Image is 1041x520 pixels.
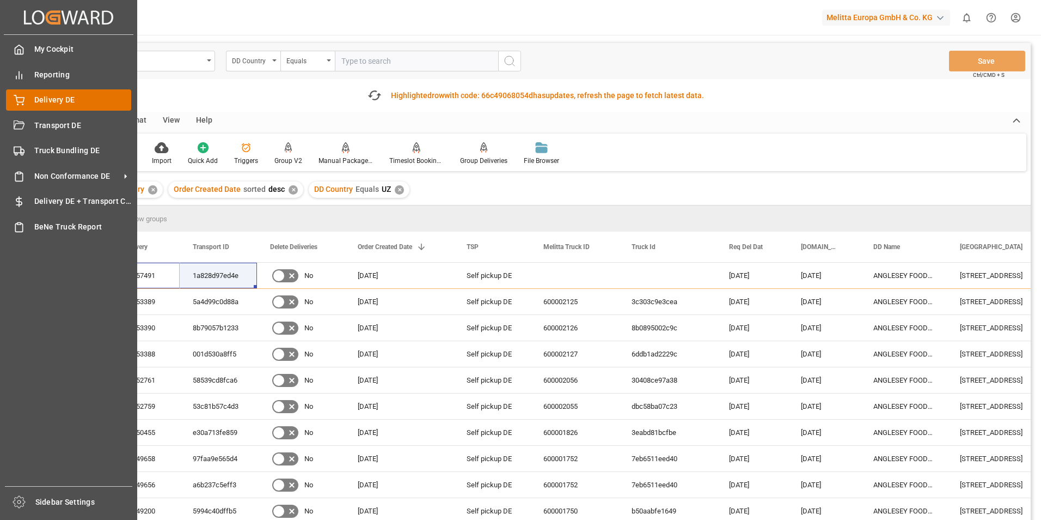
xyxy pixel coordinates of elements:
[860,341,947,367] div: ANGLESEY FOOD COM.
[632,243,656,251] span: Truck Id
[345,289,454,315] div: [DATE]
[319,156,373,166] div: Manual Package TypeDetermination
[530,315,619,341] div: 600002126
[788,263,860,288] div: [DATE]
[530,394,619,419] div: 600002055
[391,90,704,101] div: Highlighted with code: updates, refresh the page to fetch latest data.
[304,342,313,367] span: No
[788,394,860,419] div: [DATE]
[226,51,280,71] button: open menu
[148,185,157,195] div: ✕
[716,446,788,471] div: [DATE]
[304,394,313,419] span: No
[454,367,530,393] div: Self pickup DE
[112,446,180,471] div: 92549658
[6,39,131,60] a: My Cockpit
[619,367,716,393] div: 30408ce97a38
[356,185,379,194] span: Equals
[860,420,947,445] div: ANGLESEY FOOD COM.
[801,243,837,251] span: [DOMAIN_NAME] Dat
[304,316,313,341] span: No
[232,53,269,66] div: DD Country
[35,497,133,508] span: Sidebar Settings
[619,472,716,498] div: 7eb6511eed40
[286,53,323,66] div: Equals
[716,394,788,419] div: [DATE]
[382,185,391,194] span: UZ
[822,10,950,26] div: Melitta Europa GmbH & Co. KG
[180,420,257,445] div: e30a713fe859
[345,472,454,498] div: [DATE]
[280,51,335,71] button: open menu
[112,341,180,367] div: 92553388
[454,341,530,367] div: Self pickup DE
[454,420,530,445] div: Self pickup DE
[822,7,954,28] button: Melitta Europa GmbH & Co. KG
[788,289,860,315] div: [DATE]
[619,289,716,315] div: 3c303c9e3cea
[454,315,530,341] div: Self pickup DE
[788,446,860,471] div: [DATE]
[716,367,788,393] div: [DATE]
[180,446,257,471] div: 97faa9e565d4
[949,51,1025,71] button: Save
[34,196,132,207] span: Delivery DE + Transport Cost
[619,341,716,367] div: 6ddb1ad2229c
[960,243,1022,251] span: [GEOGRAPHIC_DATA]
[860,394,947,419] div: ANGLESEY FOOD COM.
[389,156,444,166] div: Timeslot Booking Report
[112,420,180,445] div: 92550455
[716,420,788,445] div: [DATE]
[112,263,180,288] div: 92557491
[155,112,188,130] div: View
[716,341,788,367] div: [DATE]
[345,367,454,393] div: [DATE]
[345,341,454,367] div: [DATE]
[152,156,172,166] div: Import
[788,367,860,393] div: [DATE]
[34,69,132,81] span: Reporting
[304,420,313,445] span: No
[289,185,298,195] div: ✕
[243,185,266,194] span: sorted
[432,91,444,100] span: row
[454,446,530,471] div: Self pickup DE
[304,289,313,315] span: No
[481,91,533,100] span: 66c49068054d
[112,394,180,419] div: 92552759
[6,64,131,85] a: Reporting
[34,171,120,182] span: Non Conformance DE
[716,472,788,498] div: [DATE]
[234,156,258,166] div: Triggers
[188,112,221,130] div: Help
[345,315,454,341] div: [DATE]
[860,315,947,341] div: ANGLESEY FOOD COM.
[270,243,317,251] span: Delete Deliveries
[454,263,530,288] div: Self pickup DE
[873,243,900,251] span: DD Name
[112,315,180,341] div: 92553390
[716,263,788,288] div: [DATE]
[729,243,763,251] span: Req Del Dat
[530,472,619,498] div: 600001752
[180,367,257,393] div: 58539cd8fca6
[788,472,860,498] div: [DATE]
[358,243,412,251] span: Order Created Date
[716,315,788,341] div: [DATE]
[345,420,454,445] div: [DATE]
[180,394,257,419] div: 53c81b57c4d3
[6,114,131,136] a: Transport DE
[860,367,947,393] div: ANGLESEY FOOD COM.
[860,289,947,315] div: ANGLESEY FOOD COM.
[180,289,257,315] div: 5a4d99c0d88a
[860,446,947,471] div: ANGLESEY FOOD COM.
[619,446,716,471] div: 7eb6511eed40
[530,367,619,393] div: 600002056
[788,341,860,367] div: [DATE]
[180,472,257,498] div: a6b237c5eff3
[530,446,619,471] div: 600001752
[274,156,302,166] div: Group V2
[454,472,530,498] div: Self pickup DE
[530,289,619,315] div: 600002125
[543,243,590,251] span: Melitta Truck ID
